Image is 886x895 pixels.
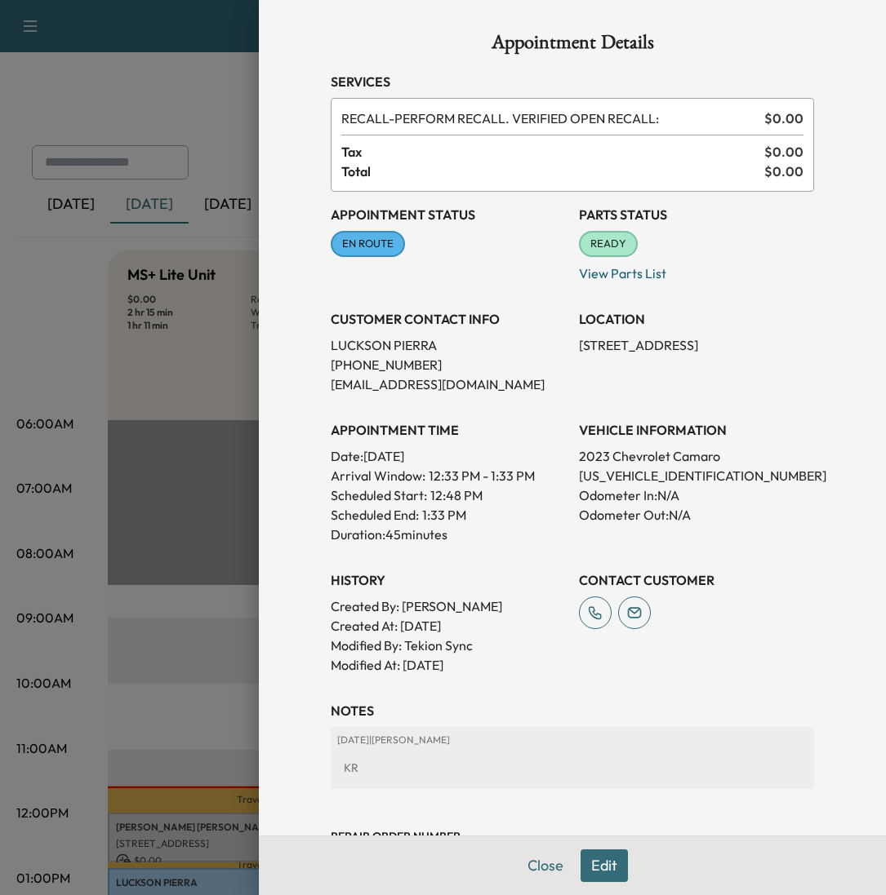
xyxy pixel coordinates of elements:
[331,505,419,525] p: Scheduled End:
[579,309,814,329] h3: LOCATION
[579,420,814,440] h3: VEHICLE INFORMATION
[430,485,483,505] p: 12:48 PM
[331,205,566,224] h3: Appointment Status
[331,525,566,544] p: Duration: 45 minutes
[422,505,466,525] p: 1:33 PM
[579,466,814,485] p: [US_VEHICLE_IDENTIFICATION_NUMBER]
[331,828,814,844] h3: Repair Order number
[331,355,566,374] p: [PHONE_NUMBER]
[579,570,814,590] h3: CONTACT CUSTOMER
[331,374,566,394] p: [EMAIL_ADDRESS][DOMAIN_NAME]
[764,109,804,128] span: $ 0.00
[331,616,566,636] p: Created At : [DATE]
[579,335,814,355] p: [STREET_ADDRESS]
[331,309,566,329] h3: CUSTOMER CONTACT INFO
[581,849,628,882] button: Edit
[579,257,814,283] p: View Parts List
[337,733,808,747] p: [DATE] | [PERSON_NAME]
[331,570,566,590] h3: History
[331,485,427,505] p: Scheduled Start:
[579,485,814,505] p: Odometer In: N/A
[331,596,566,616] p: Created By : [PERSON_NAME]
[331,72,814,91] h3: Services
[331,33,814,59] h1: Appointment Details
[331,335,566,355] p: LUCKSON PIERRA
[764,142,804,162] span: $ 0.00
[331,466,566,485] p: Arrival Window:
[331,420,566,440] h3: APPOINTMENT TIME
[581,236,636,252] span: READY
[341,142,764,162] span: Tax
[579,205,814,224] h3: Parts Status
[764,162,804,181] span: $ 0.00
[579,505,814,525] p: Odometer Out: N/A
[331,701,814,720] h3: NOTES
[331,655,566,675] p: Modified At : [DATE]
[517,849,574,882] button: Close
[341,109,758,128] span: PERFORM RECALL. VERIFIED OPEN RECALL:
[579,446,814,466] p: 2023 Chevrolet Camaro
[429,466,535,485] span: 12:33 PM - 1:33 PM
[331,446,566,466] p: Date: [DATE]
[341,162,764,181] span: Total
[331,636,566,655] p: Modified By : Tekion Sync
[337,753,808,782] div: KR
[332,236,403,252] span: EN ROUTE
